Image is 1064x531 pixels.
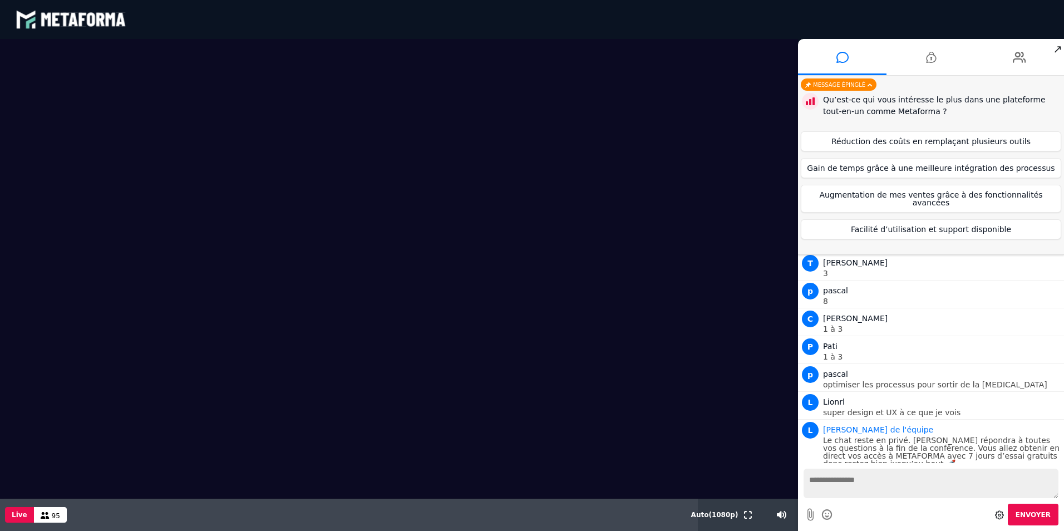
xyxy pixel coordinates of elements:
[801,219,1061,239] button: Facilité d’utilisation et support disponible
[802,311,819,327] span: C
[823,269,1061,277] p: 3
[802,255,819,272] span: T
[691,511,738,519] span: Auto ( 1080 p)
[802,366,819,383] span: p
[801,78,876,91] div: Message épinglé
[802,422,819,439] span: L
[823,370,848,378] span: pascal
[823,94,1061,117] div: Qu’est-ce qui vous intéresse le plus dans une plateforme tout-en-un comme Metaforma ?
[1008,504,1058,525] button: Envoyer
[823,353,1061,361] p: 1 à 3
[801,158,1061,178] button: Gain de temps grâce à une meilleure intégration des processus
[823,325,1061,333] p: 1 à 3
[823,397,845,406] span: Lionrl
[802,283,819,299] span: p
[823,314,888,323] span: [PERSON_NAME]
[823,409,1061,416] p: super design et UX à ce que je vois
[823,258,888,267] span: [PERSON_NAME]
[802,338,819,355] span: P
[823,425,933,434] span: Animateur
[802,394,819,411] span: L
[5,507,34,523] button: Live
[823,342,838,351] span: Pati
[1016,511,1051,519] span: Envoyer
[823,286,848,295] span: pascal
[52,512,60,520] span: 95
[1051,39,1064,59] span: ↗
[823,436,1061,468] p: Le chat reste en privé. [PERSON_NAME] répondra à toutes vos questions à la fin de la conférence. ...
[801,131,1061,151] button: Réduction des coûts en remplaçant plusieurs outils
[689,499,741,531] button: Auto(1080p)
[801,185,1061,213] button: Augmentation de mes ventes grâce à des fonctionnalités avancées
[823,297,1061,305] p: 8
[823,381,1061,389] p: optimiser les processus pour sortir de la [MEDICAL_DATA]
